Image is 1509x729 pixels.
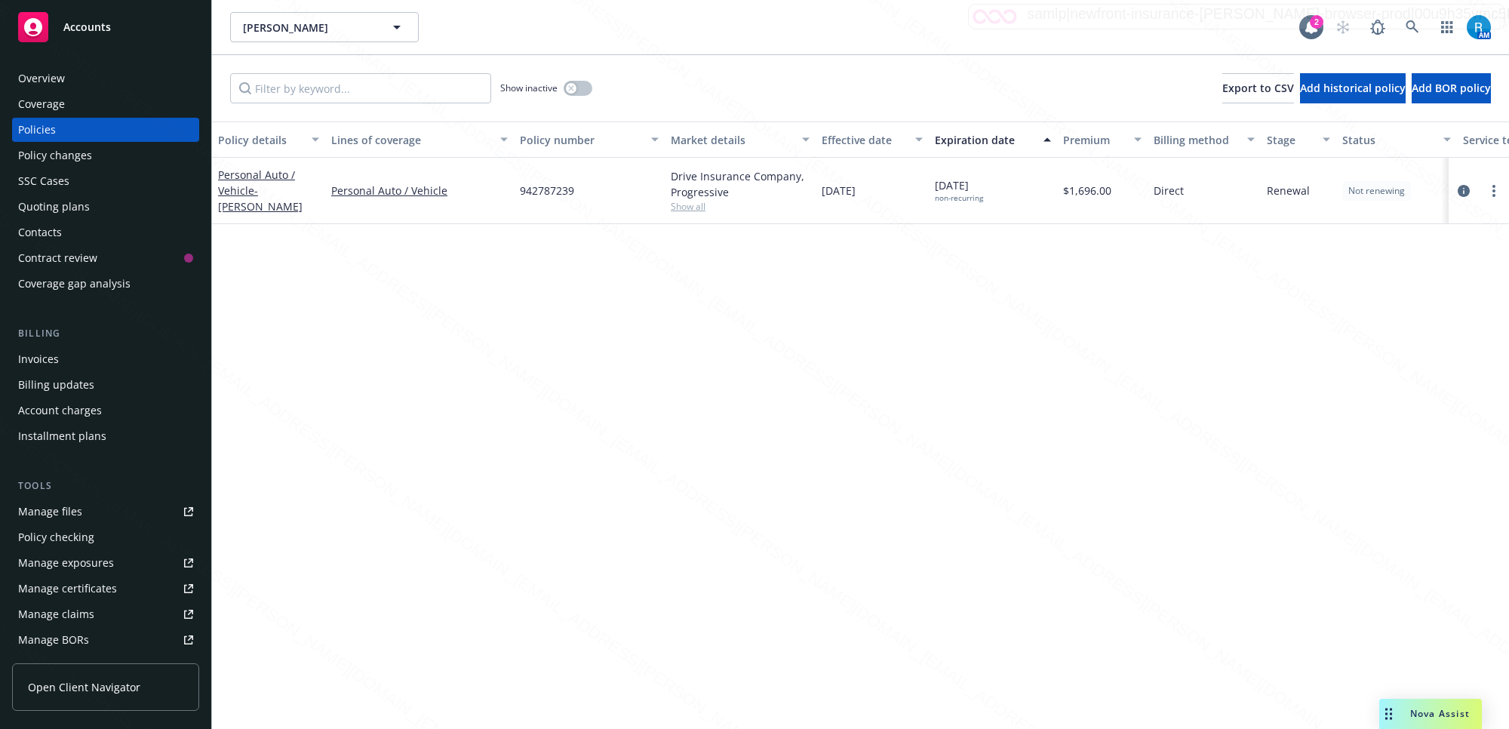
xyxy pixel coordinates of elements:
a: Search [1397,12,1428,42]
div: Status [1342,132,1434,148]
span: [PERSON_NAME] [243,20,373,35]
span: Add BOR policy [1412,81,1491,95]
div: Billing [12,326,199,341]
div: Lines of coverage [331,132,491,148]
div: Market details [671,132,793,148]
span: Accounts [63,21,111,33]
button: Lines of coverage [325,121,514,158]
a: Quoting plans [12,195,199,219]
a: Policies [12,118,199,142]
a: Policy checking [12,525,199,549]
button: Effective date [816,121,929,158]
div: Policy number [520,132,642,148]
div: Quoting plans [18,195,90,219]
div: Expiration date [935,132,1034,148]
div: Drive Insurance Company, Progressive [671,168,810,200]
div: Policy checking [18,525,94,549]
div: Contract review [18,246,97,270]
a: Manage certificates [12,577,199,601]
div: Manage files [18,500,82,524]
span: Renewal [1267,183,1310,198]
a: Overview [12,66,199,91]
span: Not renewing [1348,184,1405,198]
a: Manage claims [12,602,199,626]
button: Policy details [212,121,325,158]
a: Personal Auto / Vehicle [218,168,303,214]
div: Account charges [18,398,102,423]
a: more [1485,182,1503,200]
div: Manage exposures [18,551,114,575]
a: Switch app [1432,12,1462,42]
span: [DATE] [822,183,856,198]
span: Open Client Navigator [28,679,140,695]
div: Manage BORs [18,628,89,652]
a: Manage files [12,500,199,524]
a: Contacts [12,220,199,245]
div: Coverage gap analysis [18,272,131,296]
a: Start snowing [1328,12,1358,42]
a: Accounts [12,6,199,48]
span: $1,696.00 [1063,183,1111,198]
span: Show inactive [500,82,558,94]
div: Invoices [18,347,59,371]
div: non-recurring [935,193,983,203]
div: Billing updates [18,373,94,397]
button: Policy number [514,121,665,158]
button: [PERSON_NAME] [230,12,419,42]
button: Export to CSV [1222,73,1294,103]
div: Stage [1267,132,1314,148]
div: Installment plans [18,424,106,448]
a: Invoices [12,347,199,371]
div: SSC Cases [18,169,69,193]
a: Policy changes [12,143,199,168]
a: Billing updates [12,373,199,397]
a: Installment plans [12,424,199,448]
div: Coverage [18,92,65,116]
span: Add historical policy [1300,81,1406,95]
button: Market details [665,121,816,158]
div: Policies [18,118,56,142]
div: Contacts [18,220,62,245]
span: Direct [1154,183,1184,198]
span: [DATE] [935,177,983,203]
button: Add BOR policy [1412,73,1491,103]
button: Billing method [1148,121,1261,158]
a: Report a Bug [1363,12,1393,42]
input: Filter by keyword... [230,73,491,103]
button: Premium [1057,121,1148,158]
span: Nova Assist [1410,707,1470,720]
div: Tools [12,478,199,494]
span: Show all [671,200,810,213]
a: Coverage [12,92,199,116]
div: Manage claims [18,602,94,626]
button: Status [1336,121,1457,158]
span: 942787239 [520,183,574,198]
div: Effective date [822,132,906,148]
div: Premium [1063,132,1125,148]
a: Coverage gap analysis [12,272,199,296]
button: Add historical policy [1300,73,1406,103]
div: Policy details [218,132,303,148]
div: Drag to move [1379,699,1398,729]
a: Account charges [12,398,199,423]
a: circleInformation [1455,182,1473,200]
div: Billing method [1154,132,1238,148]
span: Export to CSV [1222,81,1294,95]
img: photo [1467,15,1491,39]
a: Manage exposures [12,551,199,575]
button: Stage [1261,121,1336,158]
a: Manage BORs [12,628,199,652]
a: Contract review [12,246,199,270]
button: Nova Assist [1379,699,1482,729]
a: SSC Cases [12,169,199,193]
a: Personal Auto / Vehicle [331,183,508,198]
div: Manage certificates [18,577,117,601]
button: Expiration date [929,121,1057,158]
div: Policy changes [18,143,92,168]
div: 2 [1310,15,1323,29]
div: Overview [18,66,65,91]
